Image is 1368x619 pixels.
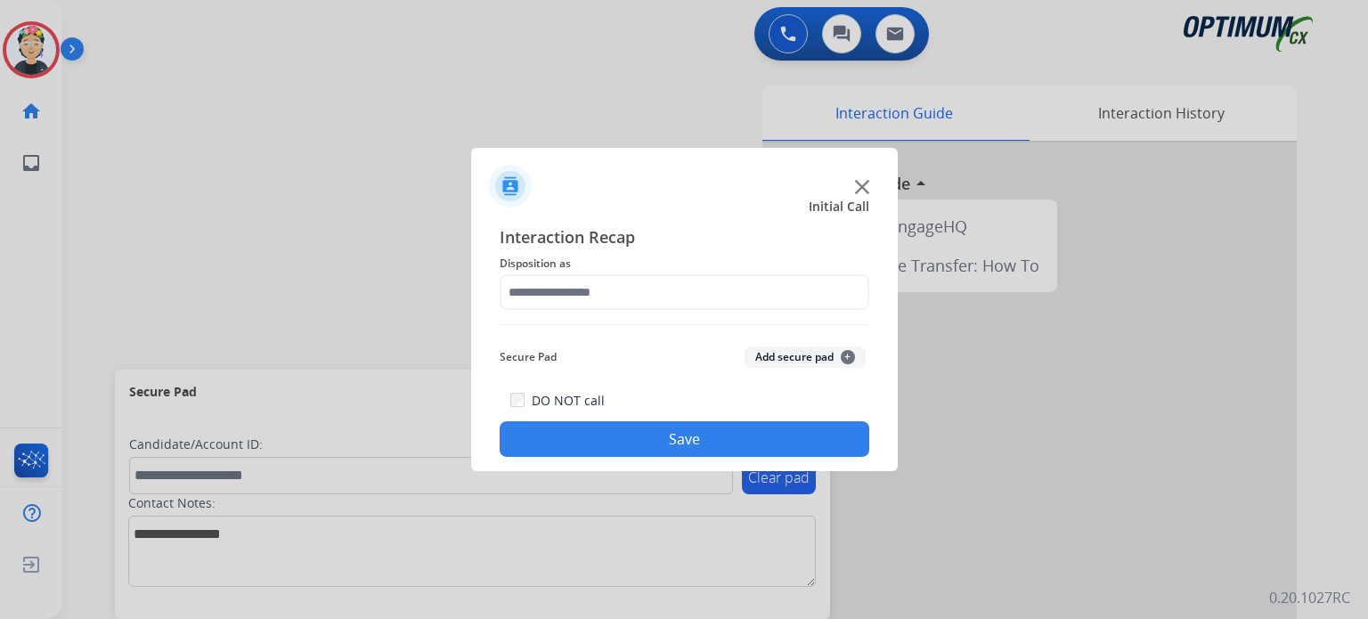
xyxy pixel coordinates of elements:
span: + [841,350,855,364]
img: contact-recap-line.svg [500,324,869,325]
p: 0.20.1027RC [1269,587,1350,608]
label: DO NOT call [532,392,605,410]
span: Initial Call [809,198,869,216]
img: contactIcon [489,165,532,208]
span: Disposition as [500,253,869,274]
button: Add secure pad+ [745,346,866,368]
span: Secure Pad [500,346,557,368]
span: Interaction Recap [500,224,869,253]
button: Save [500,421,869,457]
